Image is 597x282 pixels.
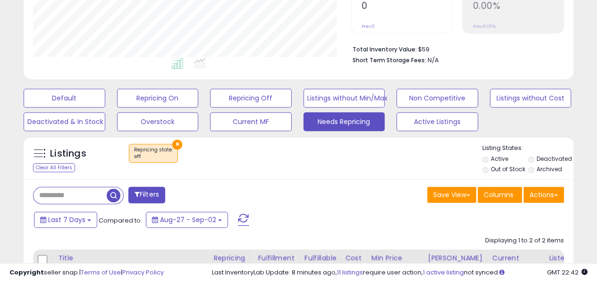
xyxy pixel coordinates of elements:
small: Prev: 0.00% [472,24,495,29]
label: Active [490,155,508,163]
button: Actions [523,187,564,203]
button: Aug-27 - Sep-02 [146,212,228,228]
div: Min Price [371,253,420,263]
button: Non Competitive [396,89,478,108]
span: Compared to: [99,216,142,225]
button: Listings without Min/Max [303,89,385,108]
b: Short Term Storage Fees: [353,56,426,64]
span: N/A [428,56,439,65]
button: Current MF [210,112,292,131]
div: off [134,153,173,160]
button: × [172,140,182,149]
div: Clear All Filters [33,163,75,172]
span: Last 7 Days [48,215,85,224]
p: Listing States: [482,144,573,153]
button: Repricing On [117,89,199,108]
h2: 0.00% [472,0,563,13]
div: Cost [345,253,363,263]
label: Out of Stock [490,165,525,173]
h5: Listings [50,147,86,160]
strong: Copyright [9,268,44,277]
div: Current Buybox Price [492,253,541,273]
span: Aug-27 - Sep-02 [160,215,216,224]
label: Deactivated [537,155,572,163]
button: Default [24,89,105,108]
div: Fulfillment [258,253,296,263]
a: 1 active listing [423,268,464,277]
button: Columns [478,187,522,203]
button: Active Listings [396,112,478,131]
div: Title [58,253,205,263]
small: Prev: 0 [362,24,375,29]
span: Columns [484,190,513,199]
div: Fulfillable Quantity [304,253,337,273]
span: 2025-09-11 22:42 GMT [547,268,588,277]
b: Total Inventory Value: [353,45,417,53]
button: Filters [128,187,165,203]
a: Privacy Policy [122,268,164,277]
div: Repricing [213,253,250,263]
button: Overstock [117,112,199,131]
a: Terms of Use [81,268,121,277]
div: Displaying 1 to 2 of 2 items [485,236,564,245]
span: Repricing state : [134,146,173,160]
button: Last 7 Days [34,212,97,228]
button: Listings without Cost [490,89,572,108]
button: Needs Repricing [303,112,385,131]
a: 11 listings [337,268,363,277]
label: Archived [537,165,562,173]
div: seller snap | | [9,268,164,277]
button: Repricing Off [210,89,292,108]
div: [PERSON_NAME] [428,253,484,263]
button: Save View [427,187,476,203]
div: Last InventoryLab Update: 8 minutes ago, require user action, not synced. [212,268,588,277]
button: Deactivated & In Stock [24,112,105,131]
h2: 0 [362,0,453,13]
li: $59 [353,43,557,54]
